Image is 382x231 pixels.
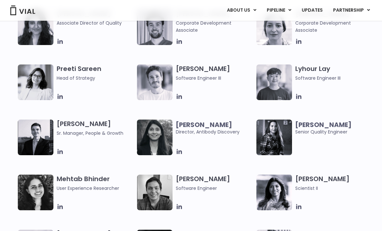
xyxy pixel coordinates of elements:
span: Corporate Development Associate [176,19,253,34]
img: Mehtab Bhinder [18,175,53,210]
img: Vial Logo [10,6,36,15]
h3: [PERSON_NAME] [57,120,134,137]
span: Software Engineer [176,185,253,192]
img: Headshot of smiling man named Fran [137,64,173,100]
span: Associate Director of Quality [57,19,134,27]
h3: [PERSON_NAME] [295,9,372,34]
b: [PERSON_NAME] [176,120,232,129]
img: Headshot of smiling woman named Beatrice [256,9,292,45]
img: Image of smiling man named Thomas [137,9,173,45]
h3: [PERSON_NAME] [176,175,253,192]
img: Smiling man named Owen [18,120,53,155]
span: Sr. Manager, People & Growth [57,130,134,137]
span: Senior Quality Engineer [295,121,372,135]
img: Image of woman named Ritu smiling [256,175,292,210]
img: Ly [256,64,292,100]
img: Headshot of smiling woman named Bhavika [18,9,53,45]
span: Scientist II [295,185,372,192]
h3: [PERSON_NAME] [295,175,372,192]
span: Head of Strategy [57,75,134,82]
span: Software Engineer III [295,75,372,82]
span: Software Engineer III [176,75,253,82]
b: [PERSON_NAME] [295,120,352,129]
h3: Lyhour Lay [295,64,372,82]
a: PIPELINEMenu Toggle [262,5,296,16]
span: User Experience Researcher [57,185,134,192]
h3: Preeti Sareen [57,64,134,82]
h3: [PERSON_NAME] [176,64,253,82]
img: Headshot of smiling woman named Swati [137,120,173,155]
img: Image of smiling woman named Pree [18,64,53,100]
a: ABOUT USMenu Toggle [222,5,261,16]
img: A black and white photo of a man smiling, holding a vial. [137,175,173,210]
h3: Mehtab Bhinder [57,175,134,192]
a: UPDATES [297,5,328,16]
span: Director, Antibody Discovery [176,121,253,135]
h3: [PERSON_NAME] [176,9,253,34]
a: PARTNERSHIPMenu Toggle [328,5,375,16]
span: Corporate Development Associate [295,19,372,34]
